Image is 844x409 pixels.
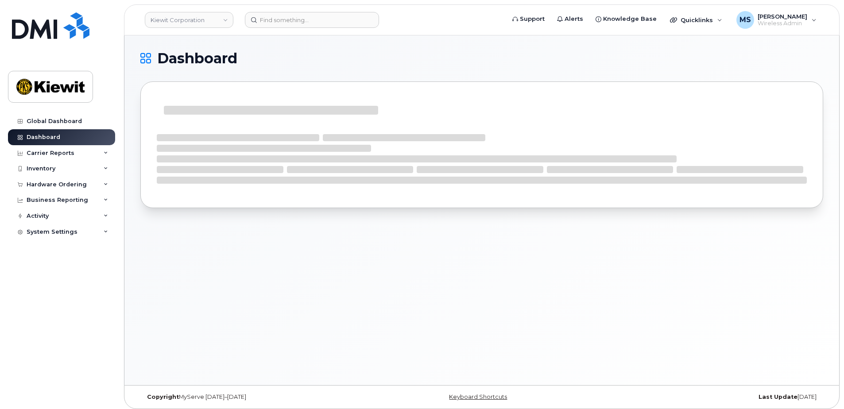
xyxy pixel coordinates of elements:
a: Keyboard Shortcuts [449,394,507,400]
span: Dashboard [157,52,237,65]
div: [DATE] [596,394,823,401]
div: MyServe [DATE]–[DATE] [140,394,368,401]
strong: Copyright [147,394,179,400]
strong: Last Update [759,394,798,400]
